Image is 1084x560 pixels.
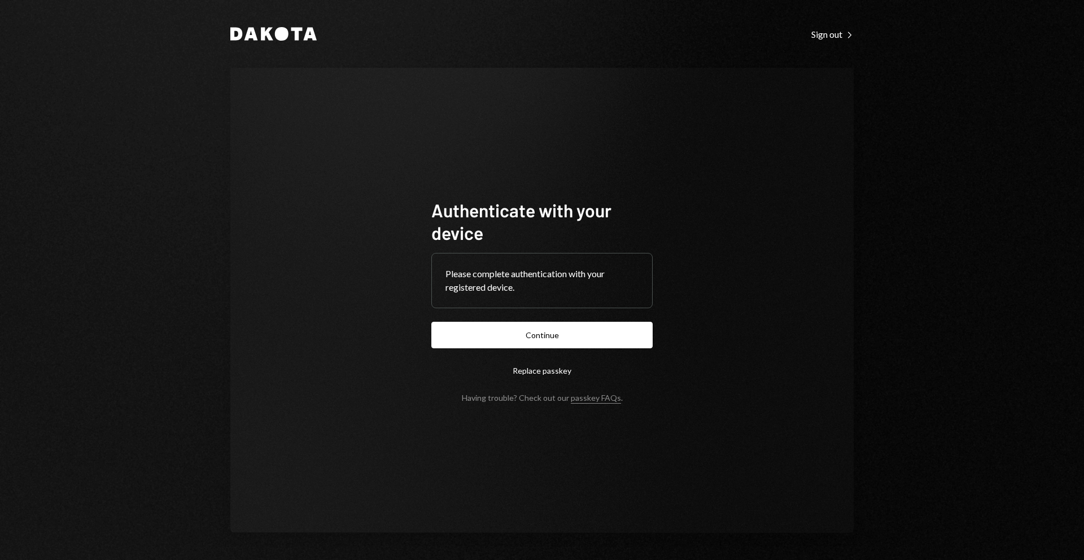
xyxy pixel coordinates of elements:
[431,322,653,348] button: Continue
[811,28,854,40] a: Sign out
[571,393,621,404] a: passkey FAQs
[462,393,623,403] div: Having trouble? Check out our .
[811,29,854,40] div: Sign out
[431,199,653,244] h1: Authenticate with your device
[431,357,653,384] button: Replace passkey
[445,267,639,294] div: Please complete authentication with your registered device.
